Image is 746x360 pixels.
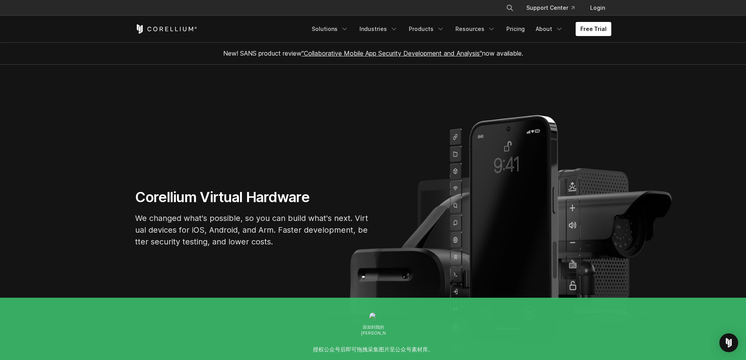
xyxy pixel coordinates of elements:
[307,22,611,36] div: Navigation Menu
[355,22,403,36] a: Industries
[497,1,611,15] div: Navigation Menu
[135,188,370,206] h1: Corellium Virtual Hardware
[404,22,449,36] a: Products
[223,49,523,57] span: New! SANS product review now available.
[135,212,370,248] p: We changed what's possible, so you can build what's next. Virtual devices for iOS, Android, and A...
[502,22,529,36] a: Pricing
[302,49,482,57] a: "Collaborative Mobile App Security Development and Analysis"
[584,1,611,15] a: Login
[576,22,611,36] a: Free Trial
[307,22,353,36] a: Solutions
[520,1,581,15] a: Support Center
[135,24,197,34] a: Corellium Home
[451,22,500,36] a: Resources
[719,333,738,352] div: Open Intercom Messenger
[531,22,568,36] a: About
[503,1,517,15] button: Search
